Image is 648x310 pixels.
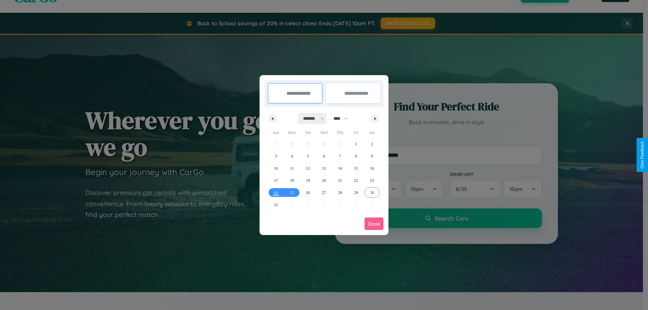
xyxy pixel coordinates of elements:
span: 24 [274,187,278,199]
button: 6 [316,150,332,162]
button: 30 [364,187,380,199]
span: 15 [354,162,358,174]
span: 29 [354,187,358,199]
span: Mon [284,127,300,138]
button: 1 [348,138,364,150]
span: 17 [274,174,278,187]
span: 22 [354,174,358,187]
button: 11 [284,162,300,174]
span: 28 [338,187,342,199]
span: 30 [370,187,374,199]
span: 20 [322,174,326,187]
span: Sat [364,127,380,138]
button: 8 [348,150,364,162]
span: 5 [307,150,309,162]
span: 12 [306,162,310,174]
button: 7 [332,150,348,162]
button: 10 [268,162,284,174]
span: 8 [355,150,357,162]
span: 7 [339,150,341,162]
button: 28 [332,187,348,199]
button: Done [364,218,383,230]
span: 19 [306,174,310,187]
span: 2 [371,138,373,150]
button: 16 [364,162,380,174]
span: 21 [338,174,342,187]
span: 31 [274,199,278,211]
button: 31 [268,199,284,211]
span: 4 [291,150,293,162]
span: 10 [274,162,278,174]
button: 26 [300,187,316,199]
button: 27 [316,187,332,199]
span: 13 [322,162,326,174]
button: 24 [268,187,284,199]
button: 5 [300,150,316,162]
span: 26 [306,187,310,199]
button: 20 [316,174,332,187]
span: Tue [300,127,316,138]
button: 19 [300,174,316,187]
button: 4 [284,150,300,162]
button: 14 [332,162,348,174]
span: 23 [370,174,374,187]
span: 9 [371,150,373,162]
button: 15 [348,162,364,174]
span: 18 [290,174,294,187]
span: Thu [332,127,348,138]
span: Wed [316,127,332,138]
span: 11 [290,162,294,174]
span: 14 [338,162,342,174]
span: 27 [322,187,326,199]
button: 2 [364,138,380,150]
span: 1 [355,138,357,150]
div: Give Feedback [640,141,645,169]
button: 9 [364,150,380,162]
button: 21 [332,174,348,187]
button: 22 [348,174,364,187]
button: 12 [300,162,316,174]
span: 16 [370,162,374,174]
span: 6 [323,150,325,162]
button: 3 [268,150,284,162]
button: 17 [268,174,284,187]
button: 25 [284,187,300,199]
button: 23 [364,174,380,187]
button: 29 [348,187,364,199]
button: 13 [316,162,332,174]
button: 18 [284,174,300,187]
span: Fri [348,127,364,138]
span: 3 [275,150,277,162]
span: 25 [290,187,294,199]
span: Sun [268,127,284,138]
